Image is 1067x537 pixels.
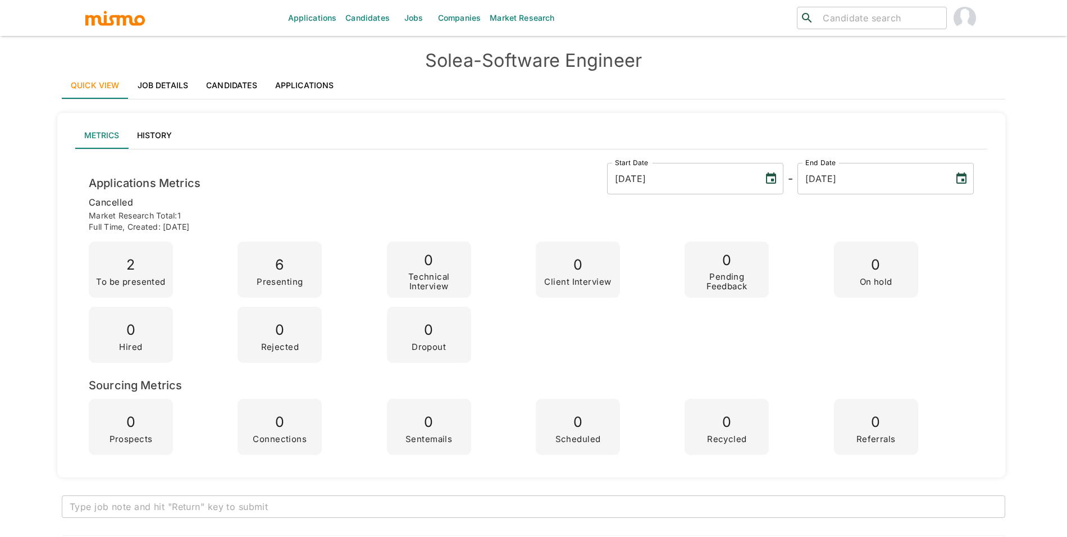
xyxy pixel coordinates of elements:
[89,221,974,233] p: Full time , Created: [DATE]
[266,72,343,99] a: Applications
[412,318,446,343] p: 0
[954,7,976,29] img: Maria Lujan Ciommo
[555,410,601,435] p: 0
[89,194,974,210] p: cancelled
[96,277,166,287] p: To be presented
[257,253,303,277] p: 6
[128,122,181,149] button: History
[405,435,452,444] p: Sentemails
[110,410,153,435] p: 0
[707,410,747,435] p: 0
[96,253,166,277] p: 2
[412,343,446,352] p: Dropout
[129,72,198,99] a: Job Details
[615,158,649,167] label: Start Date
[391,248,467,273] p: 0
[544,277,611,287] p: Client Interview
[950,167,973,190] button: Choose date, selected date is Sep 11, 2025
[84,10,146,26] img: logo
[544,253,611,277] p: 0
[860,253,892,277] p: 0
[555,435,601,444] p: Scheduled
[257,277,303,287] p: Presenting
[860,277,892,287] p: On hold
[261,343,299,352] p: Rejected
[119,318,142,343] p: 0
[75,122,128,149] button: Metrics
[707,435,747,444] p: Recycled
[689,272,764,291] p: Pending Feedback
[253,435,307,444] p: Connections
[261,318,299,343] p: 0
[689,248,764,273] p: 0
[89,210,974,221] p: Market Research Total: 1
[805,158,836,167] label: End Date
[197,72,266,99] a: Candidates
[75,122,987,149] div: lab API tabs example
[253,410,307,435] p: 0
[62,49,1005,72] h4: Solea - Software Engineer
[607,163,755,194] input: MM/DD/YYYY
[818,10,942,26] input: Candidate search
[797,163,946,194] input: MM/DD/YYYY
[62,72,129,99] a: Quick View
[788,170,793,188] h6: -
[89,376,974,394] h6: Sourcing Metrics
[110,435,153,444] p: Prospects
[760,167,782,190] button: Choose date, selected date is Jul 29, 2025
[856,410,896,435] p: 0
[89,174,200,192] h6: Applications Metrics
[391,272,467,291] p: Technical Interview
[405,410,452,435] p: 0
[119,343,142,352] p: Hired
[856,435,896,444] p: Referrals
